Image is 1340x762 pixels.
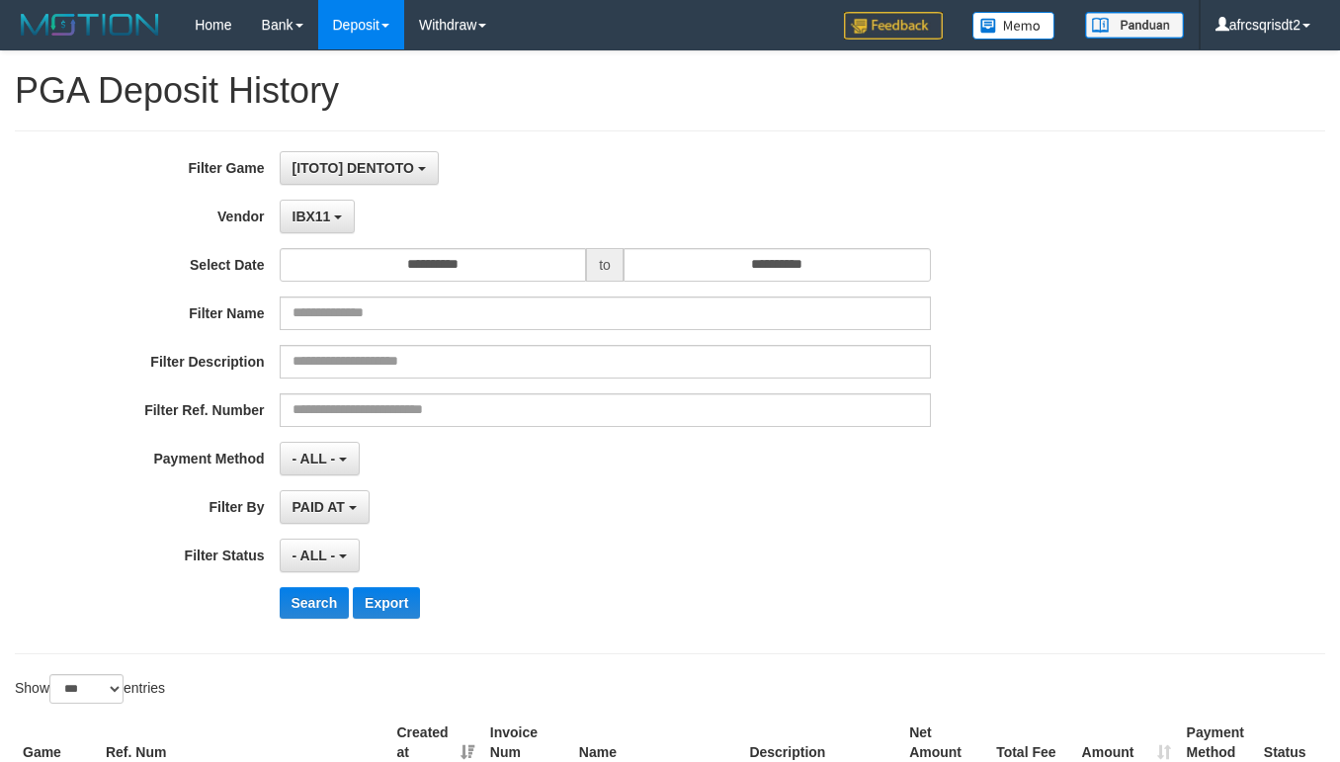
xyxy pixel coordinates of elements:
img: Button%20Memo.svg [972,12,1055,40]
button: [ITOTO] DENTOTO [280,151,439,185]
span: to [586,248,624,282]
h1: PGA Deposit History [15,71,1325,111]
label: Show entries [15,674,165,704]
img: panduan.png [1085,12,1184,39]
span: - ALL - [293,451,336,466]
button: PAID AT [280,490,370,524]
select: Showentries [49,674,124,704]
button: IBX11 [280,200,356,233]
span: [ITOTO] DENTOTO [293,160,414,176]
span: PAID AT [293,499,345,515]
button: Export [353,587,420,619]
img: MOTION_logo.png [15,10,165,40]
button: - ALL - [280,442,360,475]
span: - ALL - [293,548,336,563]
span: IBX11 [293,209,331,224]
button: - ALL - [280,539,360,572]
button: Search [280,587,350,619]
img: Feedback.jpg [844,12,943,40]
